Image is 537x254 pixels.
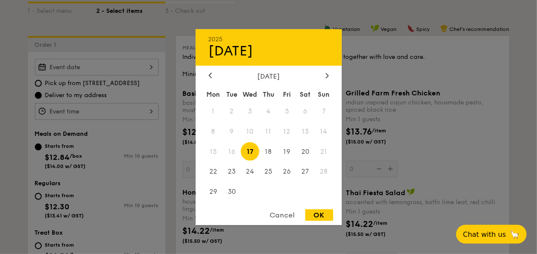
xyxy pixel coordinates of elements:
span: 🦙 [509,230,520,239]
span: 17 [241,142,259,161]
div: 2025 [209,35,329,43]
span: 6 [296,102,315,120]
span: 29 [204,183,223,201]
span: 5 [278,102,296,120]
span: 2 [222,102,241,120]
button: Chat with us🦙 [456,225,527,244]
span: 14 [315,122,333,141]
span: 1 [204,102,223,120]
div: Sun [315,86,333,102]
div: [DATE] [209,43,329,59]
div: OK [305,209,333,221]
span: 11 [259,122,278,141]
span: 26 [278,162,296,181]
div: Tue [222,86,241,102]
div: [DATE] [209,72,329,80]
span: 23 [222,162,241,181]
span: 25 [259,162,278,181]
span: 24 [241,162,259,181]
div: Cancel [261,209,304,221]
span: 7 [315,102,333,120]
div: Fri [278,86,296,102]
span: 12 [278,122,296,141]
div: Thu [259,86,278,102]
span: 3 [241,102,259,120]
span: 21 [315,142,333,161]
span: 15 [204,142,223,161]
span: 18 [259,142,278,161]
span: 8 [204,122,223,141]
div: Wed [241,86,259,102]
span: 27 [296,162,315,181]
span: 13 [296,122,315,141]
span: 4 [259,102,278,120]
div: Mon [204,86,223,102]
span: 22 [204,162,223,181]
span: Chat with us [463,230,506,239]
span: 20 [296,142,315,161]
span: 28 [315,162,333,181]
span: 9 [222,122,241,141]
span: 10 [241,122,259,141]
span: 19 [278,142,296,161]
span: 30 [222,183,241,201]
div: Sat [296,86,315,102]
span: 16 [222,142,241,161]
